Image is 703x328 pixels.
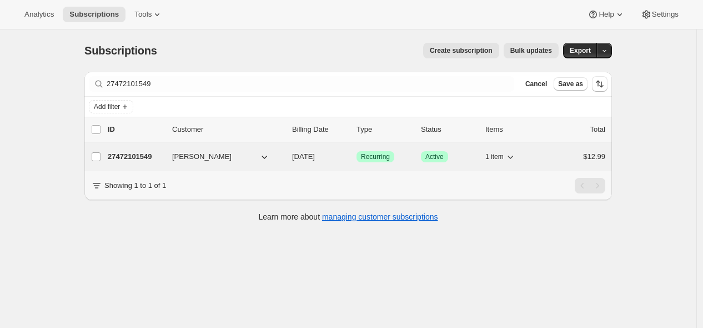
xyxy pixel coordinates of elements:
input: Filter subscribers [107,76,514,92]
button: Tools [128,7,169,22]
p: Showing 1 to 1 of 1 [104,180,166,191]
span: Subscriptions [69,10,119,19]
span: Save as [558,79,583,88]
p: Status [421,124,476,135]
p: Billing Date [292,124,348,135]
button: 1 item [485,149,516,165]
p: ID [108,124,163,135]
button: Analytics [18,7,61,22]
span: 1 item [485,152,504,161]
button: Sort the results [592,76,607,92]
span: Recurring [361,152,390,161]
span: Active [425,152,444,161]
div: Items [485,124,541,135]
span: Cancel [525,79,547,88]
button: Add filter [89,100,133,113]
span: $12.99 [583,152,605,161]
span: Export [570,46,591,55]
div: Type [356,124,412,135]
button: Bulk updates [504,43,559,58]
span: Tools [134,10,152,19]
button: Export [563,43,597,58]
div: 27472101549[PERSON_NAME][DATE]SuccessRecurringSuccessActive1 item$12.99 [108,149,605,165]
button: Settings [634,7,685,22]
button: Help [581,7,631,22]
span: Subscriptions [84,44,157,57]
button: Subscriptions [63,7,125,22]
a: managing customer subscriptions [322,212,438,221]
div: IDCustomerBilling DateTypeStatusItemsTotal [108,124,605,135]
span: Help [599,10,614,19]
span: Analytics [24,10,54,19]
button: Save as [554,77,587,91]
span: [PERSON_NAME] [172,151,232,162]
button: [PERSON_NAME] [165,148,277,166]
p: Learn more about [259,211,438,222]
nav: Pagination [575,178,605,193]
span: Settings [652,10,679,19]
span: Bulk updates [510,46,552,55]
button: Cancel [521,77,551,91]
span: Create subscription [430,46,493,55]
span: Add filter [94,102,120,111]
p: 27472101549 [108,151,163,162]
button: Create subscription [423,43,499,58]
span: [DATE] [292,152,315,161]
p: Total [590,124,605,135]
p: Customer [172,124,283,135]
